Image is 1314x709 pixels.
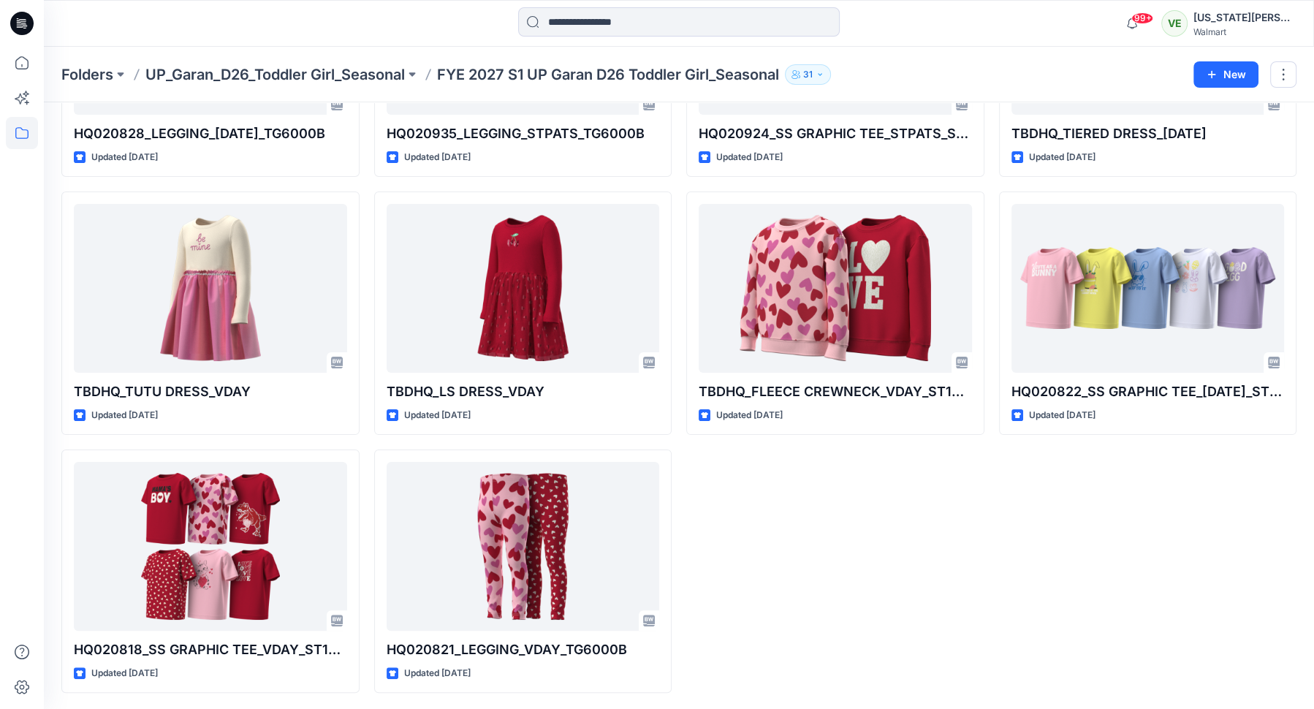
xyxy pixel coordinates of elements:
[387,640,660,660] p: HQ020821_LEGGING_VDAY_TG6000B
[803,67,813,83] p: 31
[74,382,347,402] p: TBDHQ_TUTU DRESS_VDAY
[91,666,158,681] p: Updated [DATE]
[1193,9,1296,26] div: [US_STATE][PERSON_NAME]
[61,64,113,85] a: Folders
[1011,382,1285,402] p: HQ020822_SS GRAPHIC TEE_[DATE]_ST1011
[74,124,347,144] p: HQ020828_LEGGING_[DATE]_TG6000B
[145,64,405,85] a: UP_Garan_D26_Toddler Girl_Seasonal
[387,204,660,373] a: TBDHQ_LS DRESS_VDAY
[74,462,347,631] a: HQ020818_SS GRAPHIC TEE_VDAY_ST1011
[91,150,158,165] p: Updated [DATE]
[404,666,471,681] p: Updated [DATE]
[699,124,972,144] p: HQ020924_SS GRAPHIC TEE_STPATS_ST1011
[404,408,471,423] p: Updated [DATE]
[1011,204,1285,373] a: HQ020822_SS GRAPHIC TEE_EASTER_ST1011
[1161,10,1188,37] div: VE
[1011,124,1285,144] p: TBDHQ_TIERED DRESS_[DATE]
[699,204,972,373] a: TBDHQ_FLEECE CREWNECK_VDAY_ST1039-A
[785,64,831,85] button: 31
[387,382,660,402] p: TBDHQ_LS DRESS_VDAY
[91,408,158,423] p: Updated [DATE]
[699,382,972,402] p: TBDHQ_FLEECE CREWNECK_VDAY_ST1039-A
[1029,150,1095,165] p: Updated [DATE]
[1131,12,1153,24] span: 99+
[387,124,660,144] p: HQ020935_LEGGING_STPATS_TG6000B
[1193,26,1296,37] div: Walmart
[437,64,779,85] p: FYE 2027 S1 UP Garan D26 Toddler Girl_Seasonal
[74,204,347,373] a: TBDHQ_TUTU DRESS_VDAY
[74,640,347,660] p: HQ020818_SS GRAPHIC TEE_VDAY_ST1011
[716,408,783,423] p: Updated [DATE]
[404,150,471,165] p: Updated [DATE]
[1029,408,1095,423] p: Updated [DATE]
[716,150,783,165] p: Updated [DATE]
[387,462,660,631] a: HQ020821_LEGGING_VDAY_TG6000B
[1193,61,1258,88] button: New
